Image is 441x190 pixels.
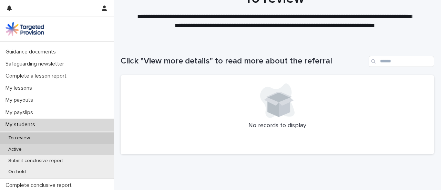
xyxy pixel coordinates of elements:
p: Complete a lesson report [3,73,72,79]
p: Safeguarding newsletter [3,61,70,67]
p: Submit conclusive report [3,158,69,164]
p: Active [3,147,27,152]
input: Search [369,56,434,67]
p: My payslips [3,109,39,116]
p: On hold [3,169,31,175]
p: My payouts [3,97,39,103]
p: Complete conclusive report [3,182,77,189]
h1: Click "View more details" to read more about the referral [121,56,366,66]
p: My lessons [3,85,38,91]
p: Guidance documents [3,49,61,55]
p: My students [3,121,41,128]
p: To review [3,135,35,141]
img: M5nRWzHhSzIhMunXDL62 [6,22,44,36]
p: No records to display [129,122,426,130]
